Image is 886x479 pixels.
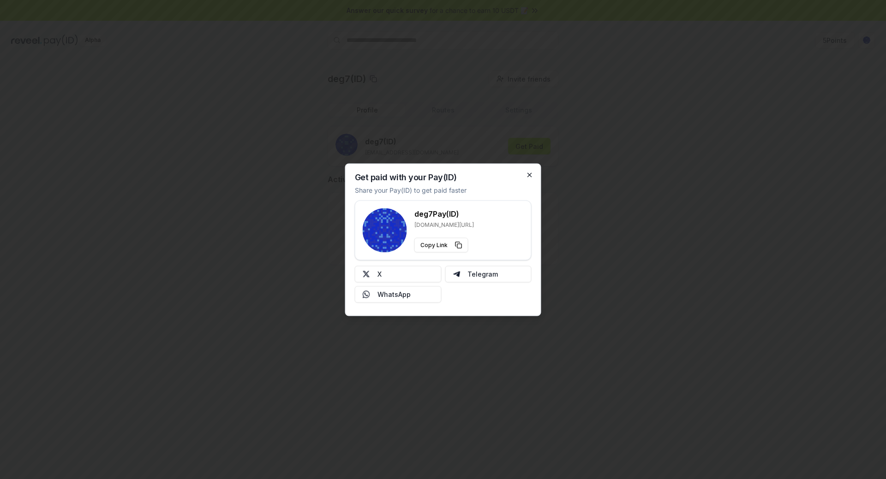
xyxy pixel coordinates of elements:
[414,237,468,252] button: Copy Link
[363,290,370,298] img: Whatsapp
[414,208,474,219] h3: deg7 Pay(ID)
[445,266,532,282] button: Telegram
[414,221,474,228] p: [DOMAIN_NAME][URL]
[355,286,442,302] button: WhatsApp
[355,266,442,282] button: X
[363,270,370,278] img: X
[355,185,467,195] p: Share your Pay(ID) to get paid faster
[355,173,457,181] h2: Get paid with your Pay(ID)
[453,270,460,278] img: Telegram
